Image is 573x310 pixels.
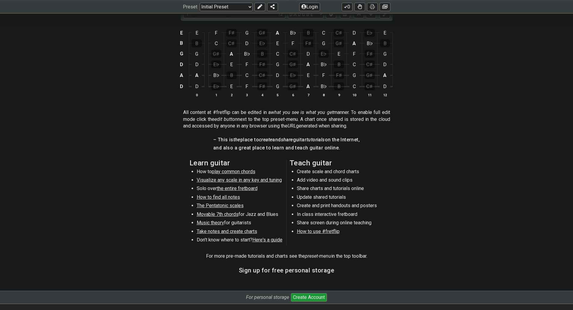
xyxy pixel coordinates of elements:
div: C♯ [288,50,298,58]
th: 1 [208,92,224,98]
div: G♯ [288,82,298,90]
span: Movable 7th chords [197,211,239,217]
h4: – This is place to and guitar on the Internet, [213,137,360,143]
th: 3 [239,92,254,98]
button: Edit Preset [254,2,265,11]
div: E [334,50,344,58]
div: E♭ [288,71,298,79]
em: tutorials [307,137,325,143]
th: 6 [285,92,300,98]
li: Create scale and chord charts [297,168,383,177]
th: 8 [316,92,331,98]
li: Add video and sound clips [297,177,383,185]
div: F [319,71,329,79]
div: B♭ [319,60,329,68]
span: The Pentatonic scales [197,203,244,208]
div: A [226,50,237,58]
div: D [273,71,283,79]
div: D [242,39,252,47]
div: D [349,29,359,37]
div: C♯ [365,60,375,68]
div: D [192,60,202,68]
div: E♭ [319,50,329,58]
em: share [281,137,293,143]
button: Login [299,2,320,11]
div: C♯ [334,29,344,37]
div: E♭ [364,29,375,37]
div: F♯ [334,71,344,79]
div: F [211,29,221,37]
th: 11 [362,92,377,98]
p: For more pre-made tutorials and charts see the in the top toolbar. [206,253,367,259]
div: G♯ [211,50,221,58]
div: B [192,39,202,47]
div: C♯ [365,82,375,90]
div: D [192,82,202,90]
li: Share screen during online teaching [297,219,383,228]
div: E [192,29,202,37]
div: E [273,39,283,47]
li: Don't know where to start? [197,237,282,245]
div: E♭ [211,60,221,68]
button: Create Account [291,293,327,302]
button: Toggle Dexterity for all fretkits [354,2,365,11]
div: E [380,29,390,37]
li: for guitarists [197,219,282,228]
div: E [226,82,237,90]
div: D [303,50,313,58]
td: E [178,28,185,38]
span: Take notes and create charts [197,229,257,234]
td: D [178,81,185,92]
div: B [257,50,267,58]
div: G [273,60,283,68]
div: A [303,60,313,68]
li: How to [197,168,282,177]
div: F [349,50,359,58]
div: Visible fret range [183,10,285,18]
span: How to find all notes [197,194,240,200]
th: 9 [331,92,347,98]
div: B [303,29,313,37]
li: for Jazz and Blues [197,211,282,219]
li: Create and print handouts and posters [297,202,383,211]
i: For personal storage [246,294,289,300]
td: A [178,70,185,81]
div: C [273,50,283,58]
div: A [192,71,202,79]
div: F [242,60,252,68]
h2: Learn guitar [189,160,284,166]
span: play common chords [212,169,255,174]
button: 0 [342,2,353,11]
button: Move up [354,10,364,18]
em: URL [288,123,296,129]
span: the entire fretboard [217,186,257,191]
div: F [242,82,252,90]
div: D [380,82,390,90]
div: B [334,82,344,90]
div: 1 [186,12,189,17]
button: Edit Tuning [326,10,336,18]
em: the [233,137,240,143]
div: E♭ [211,82,221,90]
h3: Sign up for free personal storage [239,267,334,274]
div: E [226,60,237,68]
h2: Teach guitar [290,160,384,166]
button: First click edit preset to enable marker editing [380,10,390,18]
div: G [380,50,390,58]
div: B [334,60,344,68]
span: Music theory [197,220,224,226]
div: D [380,60,390,68]
div: B [380,39,390,47]
div: F♯ [303,39,313,47]
div: F♯ [365,50,375,58]
div: C♯ [226,39,237,47]
button: Move down [366,10,376,18]
div: G♯ [288,60,298,68]
div: C [349,60,359,68]
div: G [192,50,202,58]
button: Create image [380,2,390,11]
td: G [178,48,185,59]
div: G [273,82,283,90]
div: F [288,39,298,47]
span: Here's a guide [252,237,282,243]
